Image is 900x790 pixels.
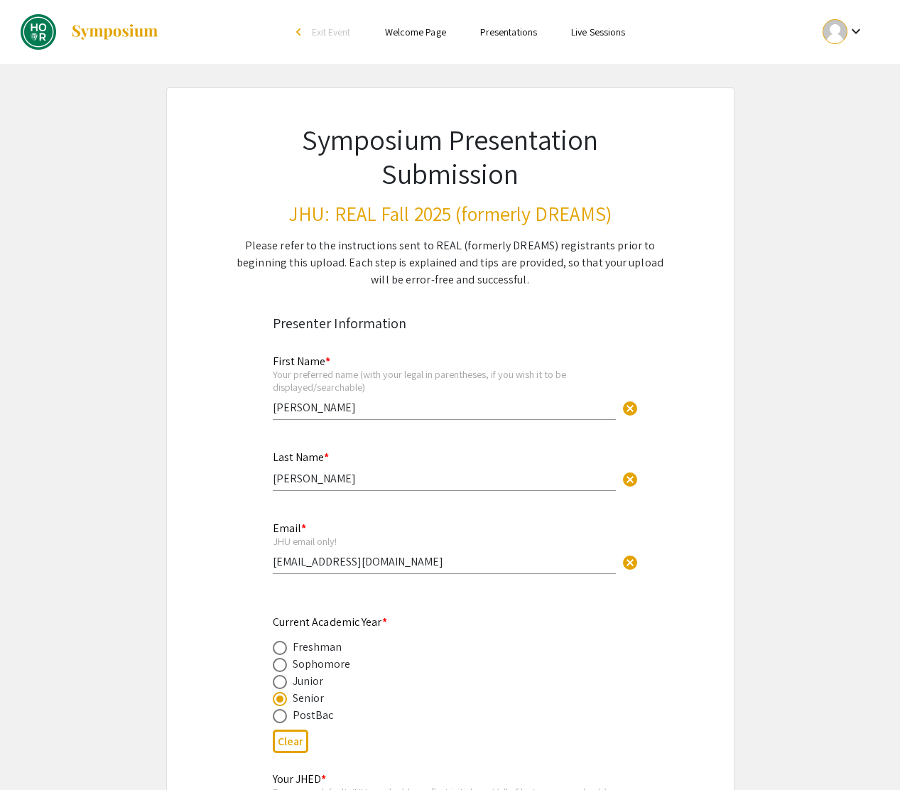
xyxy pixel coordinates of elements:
div: Sophomore [293,656,351,673]
img: JHU: REAL Fall 2025 (formerly DREAMS) [21,14,56,50]
span: cancel [622,554,639,571]
div: arrow_back_ios [296,28,305,36]
iframe: Chat [11,726,60,779]
mat-label: Email [273,521,306,536]
img: Symposium by ForagerOne [70,23,159,40]
a: Welcome Page [385,26,446,38]
span: cancel [622,471,639,488]
div: Junior [293,673,324,690]
button: Clear [273,730,308,753]
a: Live Sessions [571,26,625,38]
mat-label: Your JHED [273,772,326,786]
div: Presenter Information [273,313,628,334]
button: Clear [616,464,644,492]
div: Freshman [293,639,342,656]
mat-label: Last Name [273,450,329,465]
button: Clear [616,393,644,421]
mat-label: Current Academic Year [273,615,387,629]
input: Type Here [273,471,616,486]
a: JHU: REAL Fall 2025 (formerly DREAMS) [21,14,159,50]
div: PostBac [293,707,334,724]
input: Type Here [273,400,616,415]
span: cancel [622,400,639,417]
div: JHU email only! [273,535,616,548]
button: Clear [616,548,644,576]
div: Your preferred name (with your legal in parentheses, if you wish it to be displayed/searchable) [273,368,616,393]
mat-label: First Name [273,354,330,369]
h1: Symposium Presentation Submission [236,122,665,190]
h3: JHU: REAL Fall 2025 (formerly DREAMS) [236,202,665,226]
input: Type Here [273,554,616,569]
span: Exit Event [312,26,351,38]
a: Presentations [480,26,537,38]
div: Senior [293,690,325,707]
div: Please refer to the instructions sent to REAL (formerly DREAMS) registrants prior to beginning th... [236,237,665,288]
button: Expand account dropdown [808,16,879,48]
mat-icon: Expand account dropdown [847,23,864,40]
